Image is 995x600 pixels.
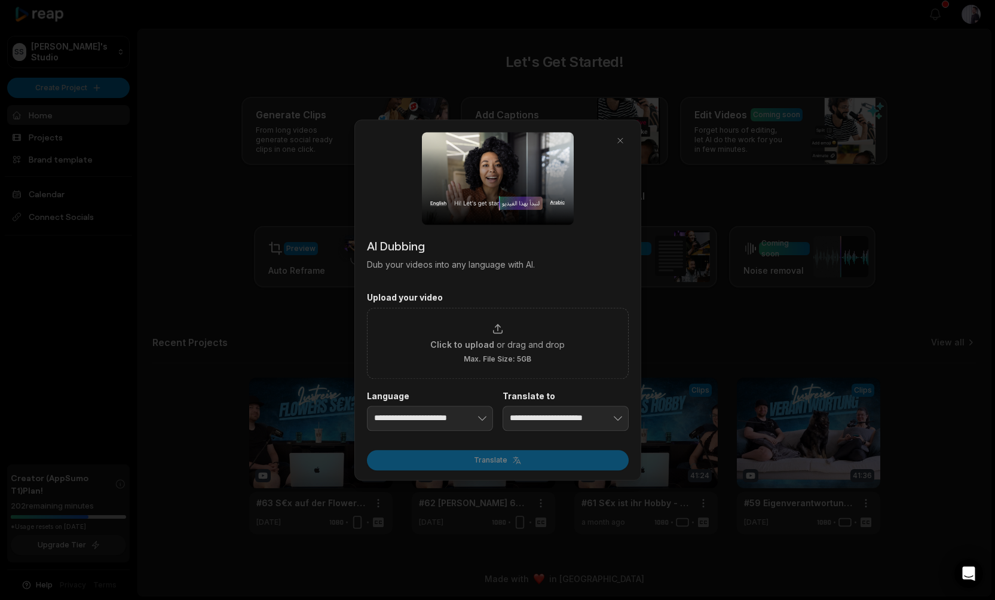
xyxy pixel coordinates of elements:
[367,292,629,303] label: Upload your video
[367,258,629,271] p: Dub your videos into any language with AI.
[497,338,565,351] span: or drag and drop
[367,237,629,255] h2: AI Dubbing
[367,391,493,402] label: Language
[430,338,494,351] span: Click to upload
[464,354,531,364] span: Max. File Size: 5GB
[503,391,629,402] label: Translate to
[422,132,574,225] img: dubbing_dialog.png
